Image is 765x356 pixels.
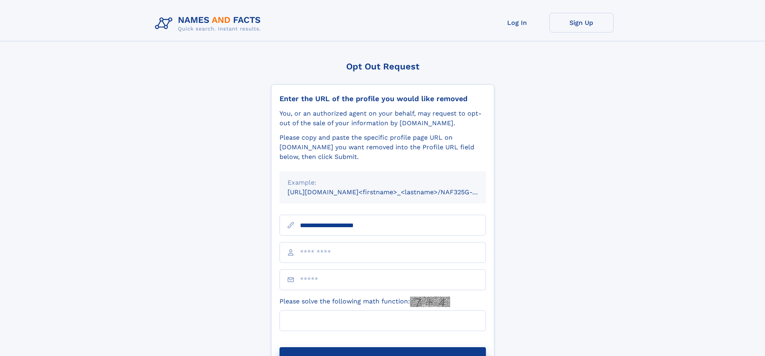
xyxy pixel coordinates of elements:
a: Sign Up [549,13,614,33]
small: [URL][DOMAIN_NAME]<firstname>_<lastname>/NAF325G-xxxxxxxx [288,188,501,196]
label: Please solve the following math function: [279,297,450,307]
div: Opt Out Request [271,61,494,71]
div: Enter the URL of the profile you would like removed [279,94,486,103]
img: Logo Names and Facts [152,13,267,35]
div: Please copy and paste the specific profile page URL on [DOMAIN_NAME] you want removed into the Pr... [279,133,486,162]
a: Log In [485,13,549,33]
div: Example: [288,178,478,187]
div: You, or an authorized agent on your behalf, may request to opt-out of the sale of your informatio... [279,109,486,128]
